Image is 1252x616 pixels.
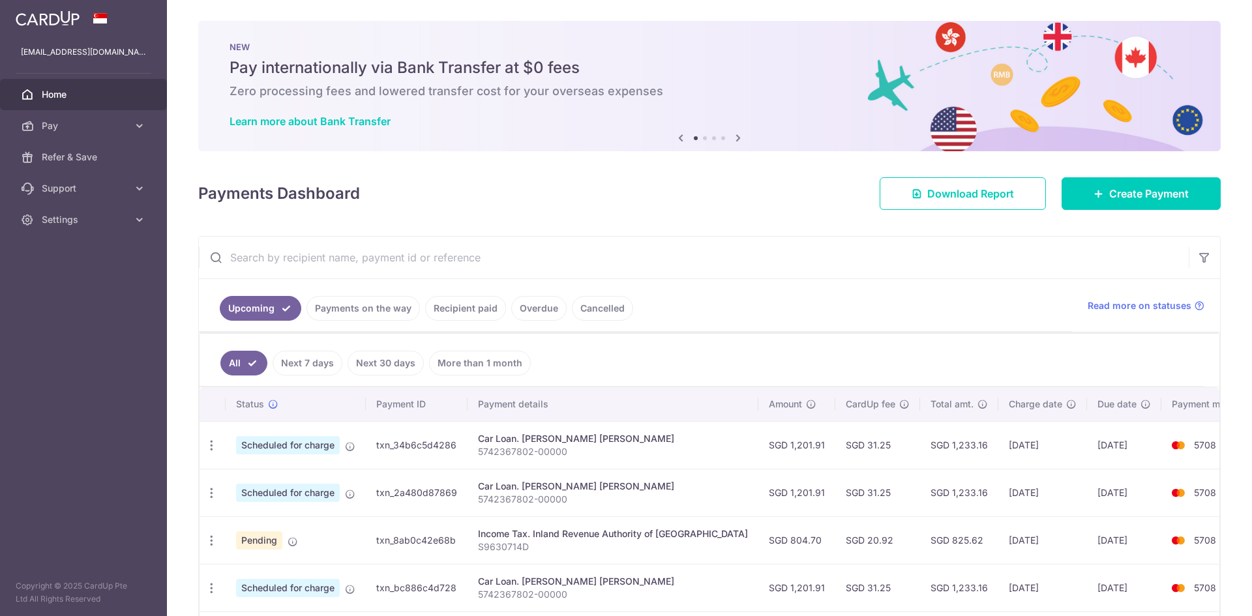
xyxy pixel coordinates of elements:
td: SGD 31.25 [835,421,920,469]
span: Due date [1097,398,1137,411]
th: Payment ID [366,387,468,421]
td: SGD 1,233.16 [920,564,998,611]
span: Support [42,182,128,195]
a: Create Payment [1062,177,1221,210]
td: SGD 804.70 [758,516,835,564]
span: Scheduled for charge [236,484,340,502]
td: [DATE] [998,421,1087,469]
a: Next 30 days [348,351,424,375]
td: [DATE] [1087,421,1161,469]
span: Download Report [927,186,1014,201]
th: Payment details [468,387,758,421]
a: Next 7 days [273,351,342,375]
td: [DATE] [998,469,1087,516]
td: txn_8ab0c42e68b [366,516,468,564]
span: Scheduled for charge [236,579,340,597]
td: SGD 31.25 [835,564,920,611]
span: 5708 [1194,582,1216,593]
h5: Pay internationally via Bank Transfer at $0 fees [230,57,1189,78]
p: [EMAIL_ADDRESS][DOMAIN_NAME] [21,46,146,59]
img: CardUp [16,10,80,26]
a: Cancelled [572,296,633,321]
span: Read more on statuses [1088,299,1191,312]
p: NEW [230,42,1189,52]
span: Settings [42,213,128,226]
a: All [220,351,267,375]
span: Total amt. [931,398,974,411]
a: Learn more about Bank Transfer [230,115,391,128]
span: 5708 [1194,487,1216,498]
td: SGD 825.62 [920,516,998,564]
input: Search by recipient name, payment id or reference [199,237,1189,278]
h6: Zero processing fees and lowered transfer cost for your overseas expenses [230,83,1189,99]
img: Bank transfer banner [198,21,1221,151]
span: Status [236,398,264,411]
span: Charge date [1009,398,1062,411]
td: SGD 31.25 [835,469,920,516]
a: Upcoming [220,296,301,321]
td: [DATE] [1087,469,1161,516]
img: Bank Card [1165,580,1191,596]
td: SGD 20.92 [835,516,920,564]
span: CardUp fee [846,398,895,411]
a: Read more on statuses [1088,299,1204,312]
a: Overdue [511,296,567,321]
div: Car Loan. [PERSON_NAME] [PERSON_NAME] [478,575,748,588]
td: txn_34b6c5d4286 [366,421,468,469]
h4: Payments Dashboard [198,182,360,205]
a: Download Report [880,177,1046,210]
td: SGD 1,233.16 [920,421,998,469]
td: SGD 1,201.91 [758,421,835,469]
td: [DATE] [1087,516,1161,564]
p: 5742367802-00000 [478,445,748,458]
td: [DATE] [998,564,1087,611]
div: Car Loan. [PERSON_NAME] [PERSON_NAME] [478,480,748,493]
div: Income Tax. Inland Revenue Authority of [GEOGRAPHIC_DATA] [478,527,748,540]
img: Bank Card [1165,437,1191,453]
span: Pending [236,531,282,550]
td: txn_2a480d87869 [366,469,468,516]
a: Recipient paid [425,296,506,321]
span: Refer & Save [42,151,128,164]
span: Home [42,88,128,101]
p: 5742367802-00000 [478,493,748,506]
a: More than 1 month [429,351,531,375]
td: [DATE] [998,516,1087,564]
p: 5742367802-00000 [478,588,748,601]
div: Car Loan. [PERSON_NAME] [PERSON_NAME] [478,432,748,445]
span: 5708 [1194,439,1216,450]
img: Bank Card [1165,485,1191,501]
span: Create Payment [1109,186,1189,201]
td: txn_bc886c4d728 [366,564,468,611]
td: SGD 1,201.91 [758,469,835,516]
span: Scheduled for charge [236,436,340,454]
img: Bank Card [1165,533,1191,548]
span: 5708 [1194,535,1216,546]
span: Amount [769,398,802,411]
span: Pay [42,119,128,132]
p: S9630714D [478,540,748,553]
a: Payments on the way [306,296,420,321]
td: SGD 1,201.91 [758,564,835,611]
td: [DATE] [1087,564,1161,611]
td: SGD 1,233.16 [920,469,998,516]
